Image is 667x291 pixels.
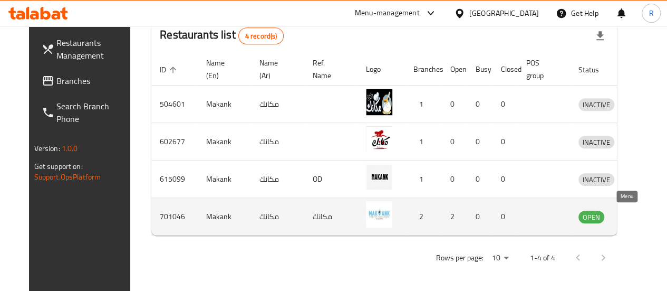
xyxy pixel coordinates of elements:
[578,174,614,186] span: INACTIVE
[304,198,357,236] td: مكانك
[366,201,392,228] img: Makank
[259,57,292,82] span: Name (Ar)
[492,198,518,236] td: 0
[62,142,78,155] span: 1.0.0
[467,161,492,198] td: 0
[526,57,557,82] span: POS group
[529,251,555,265] p: 1-4 of 4
[151,198,198,236] td: 701046
[467,86,492,123] td: 0
[355,7,420,20] div: Menu-management
[206,57,238,82] span: Name (En)
[198,161,251,198] td: Makank
[56,100,132,125] span: Search Branch Phone
[151,123,198,161] td: 602677
[436,251,483,265] p: Rows per page:
[34,170,101,184] a: Support.OpsPlatform
[160,27,284,44] h2: Restaurants list
[492,53,518,86] th: Closed
[198,198,251,236] td: Makank
[587,23,613,49] div: Export file
[34,159,83,173] span: Get support on:
[405,53,442,86] th: Branches
[578,173,614,186] div: INACTIVE
[487,250,513,266] div: Rows per page:
[578,99,614,111] span: INACTIVE
[56,36,132,62] span: Restaurants Management
[467,198,492,236] td: 0
[578,211,604,223] div: OPEN
[578,136,614,148] span: INACTIVE
[56,74,132,87] span: Branches
[467,53,492,86] th: Busy
[251,86,304,123] td: مكانك
[366,89,392,115] img: Makank
[442,123,467,161] td: 0
[151,53,663,236] table: enhanced table
[33,68,140,93] a: Branches
[578,211,604,223] span: OPEN
[442,53,467,86] th: Open
[366,126,392,153] img: Makank
[198,123,251,161] td: Makank
[151,86,198,123] td: 504601
[357,53,405,86] th: Logo
[405,161,442,198] td: 1
[33,30,140,68] a: Restaurants Management
[405,123,442,161] td: 1
[442,198,467,236] td: 2
[649,7,653,19] span: R
[33,93,140,132] a: Search Branch Phone
[304,161,357,198] td: OD
[34,142,60,155] span: Version:
[469,7,539,19] div: [GEOGRAPHIC_DATA]
[366,164,392,190] img: Makank
[239,31,284,41] span: 4 record(s)
[405,86,442,123] td: 1
[492,86,518,123] td: 0
[442,161,467,198] td: 0
[238,27,284,44] div: Total records count
[198,86,251,123] td: Makank
[492,161,518,198] td: 0
[442,86,467,123] td: 0
[251,123,304,161] td: مكانك
[578,63,613,76] span: Status
[313,57,345,82] span: Ref. Name
[160,63,180,76] span: ID
[578,98,614,111] div: INACTIVE
[151,161,198,198] td: 615099
[251,198,304,236] td: مكانك
[492,123,518,161] td: 0
[251,161,304,198] td: مكانك
[467,123,492,161] td: 0
[405,198,442,236] td: 2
